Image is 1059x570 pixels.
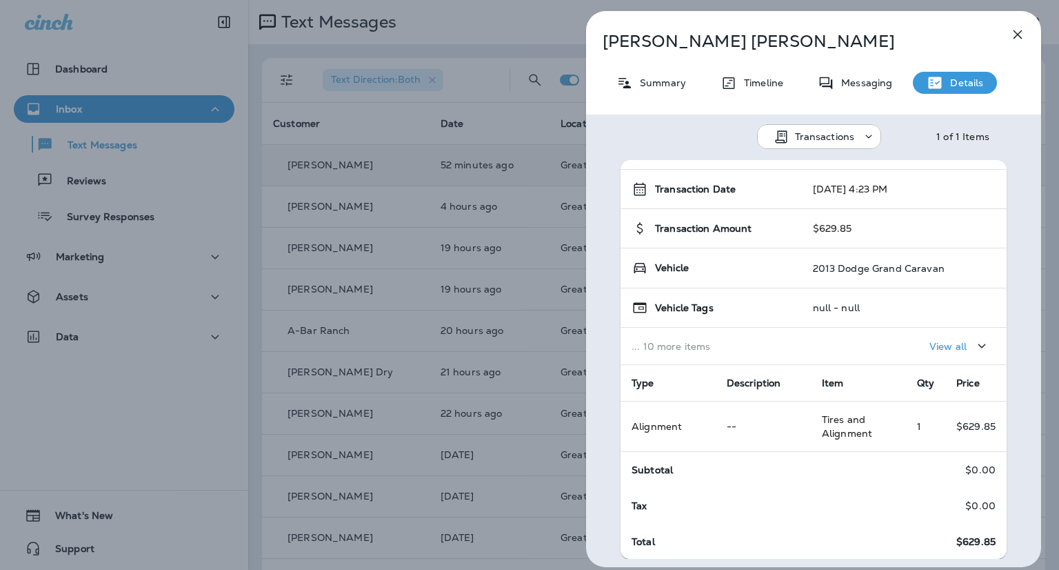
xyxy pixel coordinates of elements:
span: Transaction Amount [655,223,752,235]
p: Details [943,77,983,88]
span: Vehicle [655,262,689,274]
span: Tax [632,500,647,512]
div: 1 of 1 Items [936,131,989,142]
p: Summary [633,77,686,88]
span: Item [822,377,844,389]
span: Type [632,377,654,389]
span: Price [956,377,980,389]
p: Messaging [834,77,892,88]
p: 2013 Dodge Grand Caravan [813,263,945,274]
p: $0.00 [965,500,996,511]
p: View all [929,341,967,352]
span: Description [727,377,781,389]
span: 1 [917,420,921,433]
span: Qty [917,377,934,389]
td: [DATE] 4:23 PM [802,170,1007,209]
p: [PERSON_NAME] [PERSON_NAME] [603,32,979,51]
p: -- [727,421,800,432]
button: View all [924,333,996,359]
p: Timeline [737,77,783,88]
p: Transactions [795,131,855,142]
p: null - null [813,302,860,313]
span: Subtotal [632,464,673,476]
span: Tires and Alignment [822,413,872,440]
span: Total [632,535,655,548]
p: $629.85 [956,421,996,432]
td: $629.85 [802,209,1007,248]
span: Alignment [632,420,682,433]
p: ... 10 more items [632,341,791,352]
p: $0.00 [965,464,996,475]
span: $629.85 [956,536,996,548]
span: Transaction Date [655,184,736,195]
span: Vehicle Tags [655,302,714,314]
